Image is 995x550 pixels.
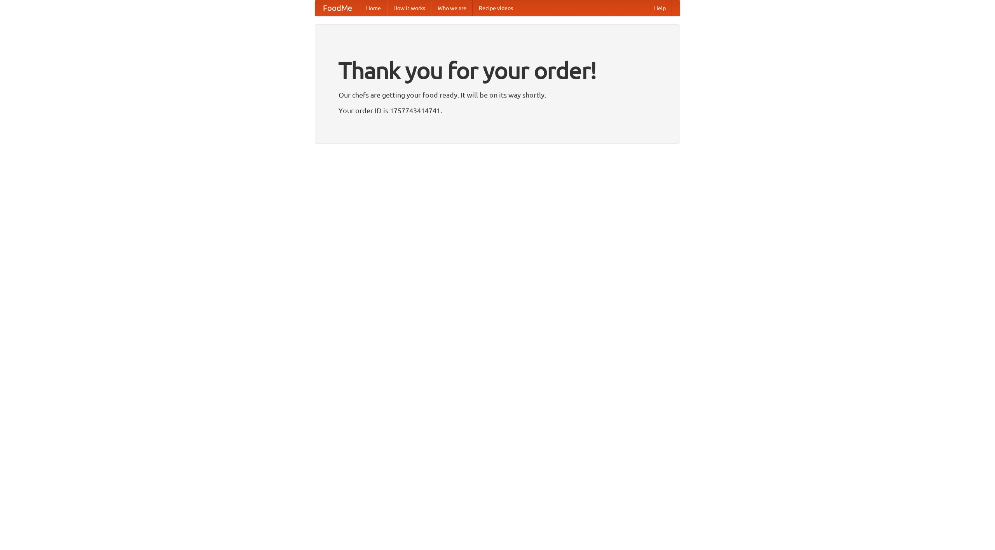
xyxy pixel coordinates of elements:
a: Help [648,0,672,16]
a: Recipe videos [473,0,519,16]
a: Who we are [431,0,473,16]
h1: Thank you for your order! [339,52,656,89]
a: FoodMe [315,0,360,16]
a: How it works [387,0,431,16]
a: Home [360,0,387,16]
p: Our chefs are getting your food ready. It will be on its way shortly. [339,89,656,101]
p: Your order ID is 1757743414741. [339,105,656,116]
